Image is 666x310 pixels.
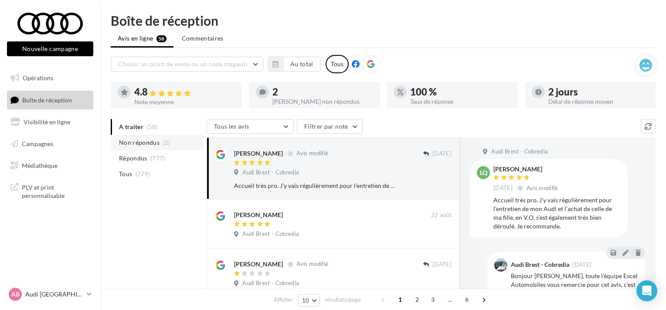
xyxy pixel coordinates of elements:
div: Accueil très pro. J’y vais régulièrement pour l’entretien de mon Audi et l’achat de celle de ma f... [234,181,395,190]
div: 4.8 [134,87,235,97]
span: résultats/page [325,296,361,304]
span: Avis modifié [527,184,558,191]
button: Nouvelle campagne [7,41,93,56]
button: Au total [268,57,321,72]
span: Avis modifié [296,261,328,268]
span: 1 [393,293,407,307]
p: Audi [GEOGRAPHIC_DATA] [25,290,83,299]
span: (2) [163,139,170,146]
span: [DATE] [432,261,452,269]
span: Répondus [119,154,147,163]
a: Opérations [5,69,95,87]
span: Non répondus [119,138,160,147]
div: Note moyenne [134,99,235,105]
div: Taux de réponse [410,99,511,105]
span: Audi Brest - Cobredia [242,279,299,287]
span: Médiathèque [22,161,58,169]
div: [PERSON_NAME] [234,149,283,158]
div: 100 % [410,87,511,97]
button: 10 [298,294,320,307]
div: Audi Brest - Cobredia [511,262,569,268]
span: PLV et print personnalisable [22,181,90,200]
span: Campagnes [22,140,53,147]
a: Visibilité en ligne [5,113,95,131]
button: Au total [283,57,321,72]
a: Boîte de réception [5,91,95,109]
button: Filtrer par note [297,119,363,134]
div: [PERSON_NAME] [493,166,560,172]
span: [DATE] [432,150,452,158]
div: Accueil très pro. J’y vais régulièrement pour l’entretien de mon Audi et l’achat de celle de ma f... [493,196,621,231]
span: (777) [150,155,165,162]
span: Visibilité en ligne [24,118,70,126]
div: Bonjour [PERSON_NAME], toute l’équipe Excel Automobiles vous remercie pour cet avis, c'est un pla... [511,272,638,307]
span: Commentaires [182,34,224,42]
span: Boîte de réception [22,96,72,103]
span: Audi Brest - Cobredia [491,148,548,156]
div: [PERSON_NAME] [234,211,283,219]
span: 3 [426,293,440,307]
div: [PERSON_NAME] [234,260,283,269]
a: Campagnes [5,135,95,153]
span: Audi Brest - Cobredia [242,230,299,238]
span: (779) [136,170,150,177]
div: Open Intercom Messenger [636,280,657,301]
div: [PERSON_NAME] non répondus [272,99,373,105]
span: [DATE] [572,262,591,268]
div: Boîte de réception [111,14,656,27]
button: Choisir un point de vente ou un code magasin [111,57,263,72]
a: PLV et print personnalisable [5,178,95,204]
span: Avis modifié [296,150,328,157]
span: [DATE] [493,184,513,192]
span: 6 [460,293,474,307]
div: Délai de réponse moyen [548,99,649,105]
a: Médiathèque [5,157,95,175]
span: ... [443,293,457,307]
div: 2 jours [548,87,649,97]
div: 2 [272,87,373,97]
span: Tous les avis [214,123,249,130]
a: AB Audi [GEOGRAPHIC_DATA] [7,286,93,303]
span: 10 [302,297,309,304]
span: Opérations [23,74,53,82]
span: Tous [119,170,132,178]
button: Tous les avis [207,119,294,134]
span: 2 [410,293,424,307]
span: AB [11,290,20,299]
span: Audi Brest - Cobredia [242,169,299,177]
span: Choisir un point de vente ou un code magasin [118,60,247,68]
span: 22 août [431,211,452,219]
span: LQ [480,168,487,177]
div: Tous [326,55,349,73]
span: Afficher [274,296,293,304]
